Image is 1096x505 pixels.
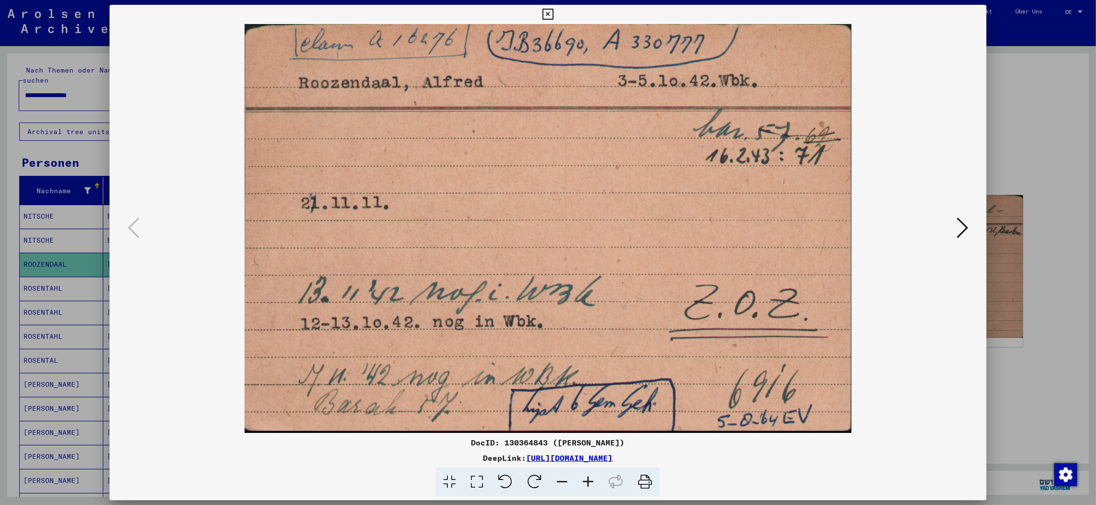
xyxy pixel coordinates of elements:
div: DeepLink: [110,452,986,464]
img: Zustimmung ändern [1054,463,1077,486]
a: [URL][DOMAIN_NAME] [526,453,613,463]
img: 001.jpg [142,24,954,433]
div: DocID: 130364843 ([PERSON_NAME]) [110,437,986,448]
